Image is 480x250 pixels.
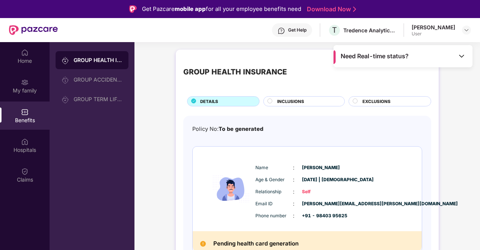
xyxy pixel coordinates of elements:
[74,77,122,83] div: GROUP ACCIDENTAL INSURANCE
[200,98,218,105] span: DETAILS
[21,79,29,86] img: svg+xml;base64,PHN2ZyB3aWR0aD0iMjAiIGhlaWdodD0iMjAiIHZpZXdCb3g9IjAgMCAyMCAyMCIgZmlsbD0ibm9uZSIgeG...
[412,31,455,37] div: User
[219,126,263,132] span: To be generated
[293,188,294,196] span: :
[183,66,287,78] div: GROUP HEALTH INSURANCE
[255,164,293,171] span: Name
[200,241,206,247] img: Pending
[21,49,29,56] img: svg+xml;base64,PHN2ZyBpZD0iSG9tZSIgeG1sbnM9Imh0dHA6Ly93d3cudzMub3JnLzIwMDAvc3ZnIiB3aWR0aD0iMjAiIG...
[62,96,69,103] img: svg+xml;base64,PHN2ZyB3aWR0aD0iMjAiIGhlaWdodD0iMjAiIHZpZXdCb3g9IjAgMCAyMCAyMCIgZmlsbD0ibm9uZSIgeG...
[9,25,58,35] img: New Pazcare Logo
[21,138,29,145] img: svg+xml;base64,PHN2ZyBpZD0iSG9zcGl0YWxzIiB4bWxucz0iaHR0cDovL3d3dy53My5vcmcvMjAwMC9zdmciIHdpZHRoPS...
[175,5,206,12] strong: mobile app
[255,176,293,183] span: Age & Gender
[362,98,391,105] span: EXCLUSIONS
[74,96,122,102] div: GROUP TERM LIFE INSURANCE
[412,24,455,31] div: [PERSON_NAME]
[293,164,294,172] span: :
[302,188,340,195] span: Self
[302,176,340,183] span: [DATE] | [DEMOGRAPHIC_DATA]
[332,26,337,35] span: T
[255,200,293,208] span: Email ID
[458,52,465,60] img: Toggle Icon
[129,5,137,13] img: Logo
[341,52,409,60] span: Need Real-time status?
[278,27,285,35] img: svg+xml;base64,PHN2ZyBpZD0iSGVscC0zMngzMiIgeG1sbnM9Imh0dHA6Ly93d3cudzMub3JnLzIwMDAvc3ZnIiB3aWR0aD...
[21,168,29,175] img: svg+xml;base64,PHN2ZyBpZD0iQ2xhaW0iIHhtbG5zPSJodHRwOi8vd3d3LnczLm9yZy8yMDAwL3N2ZyIgd2lkdGg9IjIwIi...
[255,212,293,220] span: Phone number
[192,125,263,133] div: Policy No:
[302,212,340,220] span: +91 - 98403 95625
[343,27,396,34] div: Tredence Analytics Solutions Private Limited
[307,5,354,13] a: Download Now
[293,176,294,184] span: :
[213,239,299,248] h2: Pending health card generation
[255,188,293,195] span: Relationship
[288,27,306,33] div: Get Help
[21,108,29,116] img: svg+xml;base64,PHN2ZyBpZD0iQmVuZWZpdHMiIHhtbG5zPSJodHRwOi8vd3d3LnczLm9yZy8yMDAwL3N2ZyIgd2lkdGg9Ij...
[293,212,294,220] span: :
[62,76,69,84] img: svg+xml;base64,PHN2ZyB3aWR0aD0iMjAiIGhlaWdodD0iMjAiIHZpZXdCb3g9IjAgMCAyMCAyMCIgZmlsbD0ibm9uZSIgeG...
[302,164,340,171] span: [PERSON_NAME]
[302,200,340,208] span: [PERSON_NAME][EMAIL_ADDRESS][PERSON_NAME][DOMAIN_NAME]
[62,57,69,64] img: svg+xml;base64,PHN2ZyB3aWR0aD0iMjAiIGhlaWdodD0iMjAiIHZpZXdCb3g9IjAgMCAyMCAyMCIgZmlsbD0ibm9uZSIgeG...
[74,56,122,64] div: GROUP HEALTH INSURANCE
[277,98,304,105] span: INCLUSIONS
[142,5,301,14] div: Get Pazcare for all your employee benefits need
[208,158,254,220] img: icon
[353,5,356,13] img: Stroke
[463,27,469,33] img: svg+xml;base64,PHN2ZyBpZD0iRHJvcGRvd24tMzJ4MzIiIHhtbG5zPSJodHRwOi8vd3d3LnczLm9yZy8yMDAwL3N2ZyIgd2...
[293,200,294,208] span: :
